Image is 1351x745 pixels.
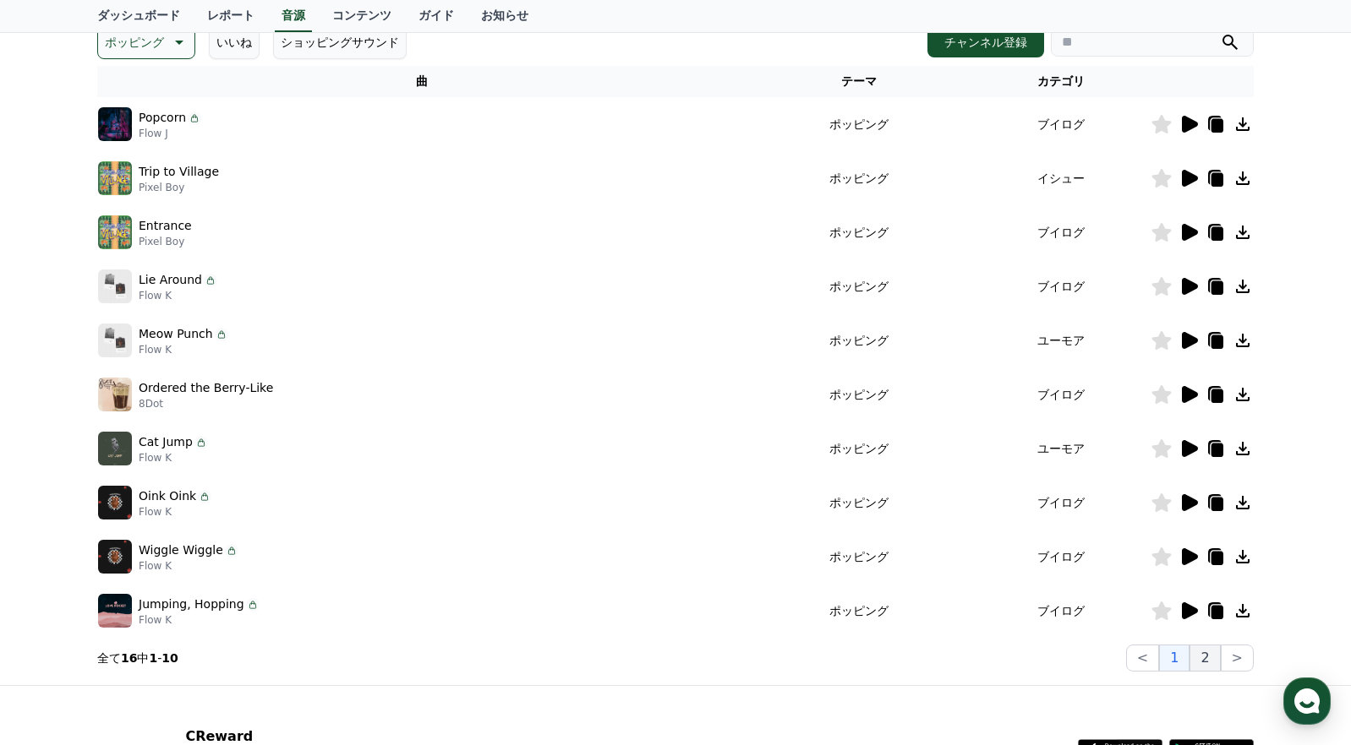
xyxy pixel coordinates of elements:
td: イシュー [971,151,1151,205]
p: Jumping, Hopping [139,595,244,613]
p: Flow K [139,451,208,465]
td: ポッピング [747,584,971,638]
p: Flow K [139,505,211,519]
a: Settings [218,536,325,578]
button: 1 [1159,644,1190,672]
p: Entrance [139,217,192,235]
p: Cat Jump [139,433,193,451]
p: Wiggle Wiggle [139,541,223,559]
td: ブイログ [971,97,1151,151]
td: ユーモア [971,313,1151,367]
img: music [98,107,132,141]
td: ブイログ [971,530,1151,584]
td: ポッピング [747,151,971,205]
p: Flow J [139,127,201,140]
img: music [98,324,132,357]
td: ポッピング [747,205,971,259]
button: 2 [1190,644,1220,672]
p: 全て 中 - [97,650,178,666]
strong: 1 [149,651,157,665]
button: ショッピングサウンド [273,25,407,59]
th: 曲 [97,66,747,97]
p: Ordered the Berry-Like [139,379,273,397]
img: music [98,378,132,411]
th: テーマ [747,66,971,97]
button: ポッピング [97,25,195,59]
td: ポッピング [747,530,971,584]
span: Messages [140,562,190,575]
img: music [98,161,132,195]
td: ポッピング [747,367,971,421]
td: ブイログ [971,259,1151,313]
p: Lie Around [139,271,202,289]
button: > [1221,644,1254,672]
td: ユーモア [971,421,1151,476]
button: < [1126,644,1159,672]
p: Meow Punch [139,325,213,343]
img: music [98,432,132,465]
img: music [98,269,132,303]
td: ブイログ [971,584,1151,638]
strong: 16 [121,651,137,665]
p: Trip to Village [139,163,219,181]
a: Messages [112,536,218,578]
p: Flow K [139,613,260,627]
span: Home [43,561,73,574]
img: music [98,594,132,628]
td: ポッピング [747,259,971,313]
p: Flow K [139,559,238,573]
td: ポッピング [747,97,971,151]
p: Flow K [139,289,217,302]
p: 8Dot [139,397,273,411]
td: ポッピング [747,313,971,367]
img: music [98,215,132,249]
img: music [98,486,132,519]
p: Popcorn [139,109,186,127]
p: Pixel Boy [139,181,219,194]
p: Oink Oink [139,487,196,505]
p: Pixel Boy [139,235,192,248]
strong: 10 [161,651,178,665]
td: ブイログ [971,476,1151,530]
td: ブイログ [971,367,1151,421]
span: Settings [250,561,292,574]
p: ポッピング [105,30,164,54]
button: チャンネル登録 [927,27,1044,57]
button: いいね [209,25,260,59]
td: ポッピング [747,476,971,530]
td: ブイログ [971,205,1151,259]
th: カテゴリ [971,66,1151,97]
p: Flow K [139,343,228,356]
a: Home [5,536,112,578]
img: music [98,540,132,574]
td: ポッピング [747,421,971,476]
